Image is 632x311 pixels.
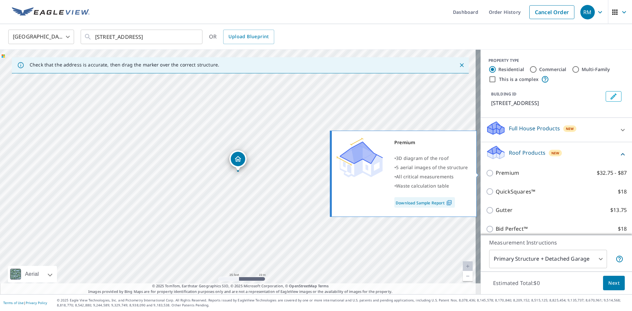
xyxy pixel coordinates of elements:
a: OpenStreetMap [289,283,317,288]
div: Roof ProductsNew [486,145,627,164]
label: Commercial [539,66,566,73]
p: | [3,301,47,305]
div: Primary Structure + Detached Garage [489,250,607,268]
span: Next [608,279,619,287]
div: • [394,163,468,172]
button: Next [603,276,625,291]
input: Search by address or latitude-longitude [95,28,189,46]
a: Upload Blueprint [223,30,274,44]
div: Dropped pin, building 1, Residential property, 10446 Country Hills Blvd Tyler, TX 75708 [229,150,247,171]
img: EV Logo [12,7,90,17]
span: New [566,126,574,131]
p: $13.75 [610,206,627,214]
p: $18 [618,225,627,233]
img: Premium [337,138,383,177]
span: All critical measurements [396,173,454,180]
span: 5 aerial images of the structure [396,164,468,170]
p: Bid Perfect™ [496,225,528,233]
span: Upload Blueprint [228,33,269,41]
label: This is a complex [499,76,539,83]
img: Pdf Icon [445,200,454,206]
p: BUILDING ID [491,91,516,97]
div: • [394,172,468,181]
span: © 2025 TomTom, Earthstar Geographics SIO, © 2025 Microsoft Corporation, © [152,283,329,289]
a: Terms of Use [3,300,24,305]
p: Gutter [496,206,513,214]
span: Your report will include the primary structure and a detached garage if one exists. [616,255,623,263]
a: Cancel Order [529,5,574,19]
p: Roof Products [509,149,545,157]
div: PROPERTY TYPE [488,58,624,64]
p: Estimated Total: $0 [488,276,545,290]
span: New [551,150,560,156]
p: QuickSquares™ [496,188,535,196]
button: Close [458,61,466,69]
a: Current Level 20, Zoom In Disabled [463,261,473,271]
div: Aerial [8,266,57,282]
p: Premium [496,169,519,177]
div: [GEOGRAPHIC_DATA] [8,28,74,46]
p: Check that the address is accurate, then drag the marker over the correct structure. [30,62,219,68]
div: RM [580,5,595,19]
div: • [394,181,468,191]
label: Multi-Family [582,66,610,73]
div: • [394,154,468,163]
a: Privacy Policy [26,300,47,305]
div: Full House ProductsNew [486,120,627,139]
p: © 2025 Eagle View Technologies, Inc. and Pictometry International Corp. All Rights Reserved. Repo... [57,298,629,308]
button: Edit building 1 [606,91,621,102]
span: 3D diagram of the roof [396,155,449,161]
p: Measurement Instructions [489,239,623,246]
div: Aerial [23,266,41,282]
span: Waste calculation table [396,183,449,189]
a: Download Sample Report [394,197,455,208]
p: $32.75 - $87 [597,169,627,177]
a: Terms [318,283,329,288]
p: [STREET_ADDRESS] [491,99,603,107]
div: Premium [394,138,468,147]
div: OR [209,30,274,44]
a: Current Level 20, Zoom Out [463,271,473,281]
label: Residential [498,66,524,73]
p: Full House Products [509,124,560,132]
p: $18 [618,188,627,196]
